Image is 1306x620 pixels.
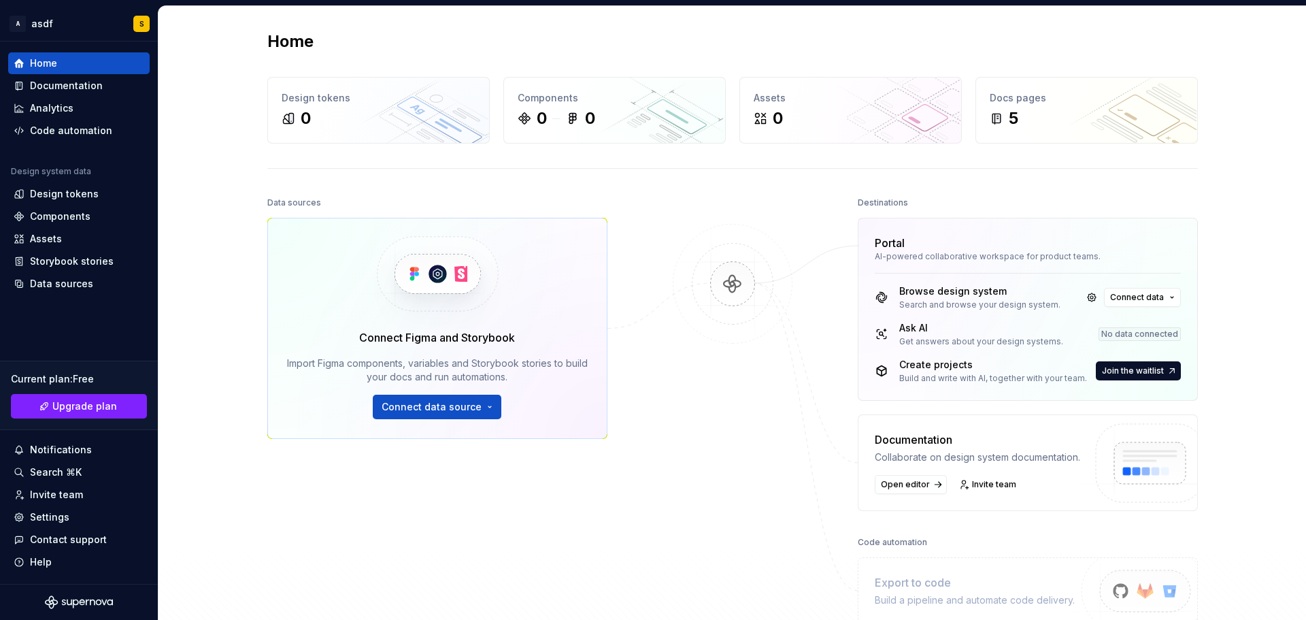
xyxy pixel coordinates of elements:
div: 0 [537,108,547,129]
div: Build and write with AI, together with your team. [899,373,1087,384]
div: Search and browse your design system. [899,299,1060,310]
div: 0 [585,108,595,129]
a: Assets [8,228,150,250]
div: Data sources [30,277,93,291]
div: Storybook stories [30,255,114,268]
a: Home [8,52,150,74]
div: Documentation [30,79,103,93]
div: Invite team [30,488,83,502]
div: Ask AI [899,321,1063,335]
a: Invite team [955,475,1022,494]
div: Search ⌘K [30,466,82,479]
div: Notifications [30,443,92,457]
div: A [10,16,26,32]
div: Assets [30,232,62,246]
div: Components [30,210,90,223]
button: AasdfS [3,9,155,38]
div: Assets [754,91,948,105]
a: Design tokens0 [267,77,490,144]
button: Upgrade plan [11,394,147,419]
span: Invite team [972,479,1016,490]
a: Storybook stories [8,250,150,272]
div: 0 [301,108,311,129]
button: Contact support [8,529,150,551]
div: Settings [30,510,69,524]
div: Analytics [30,101,73,115]
div: asdf [31,17,53,31]
div: S [139,18,144,29]
div: Documentation [875,431,1080,448]
a: Docs pages5 [975,77,1198,144]
a: Documentation [8,75,150,97]
div: Build a pipeline and automate code delivery. [875,593,1075,607]
a: Analytics [8,97,150,119]
span: Connect data source [382,400,482,414]
div: Design tokens [282,91,475,105]
div: Create projects [899,358,1087,372]
div: Contact support [30,533,107,546]
div: Help [30,555,52,569]
div: Export to code [875,574,1075,591]
a: Components00 [503,77,726,144]
div: Home [30,56,57,70]
div: Collaborate on design system documentation. [875,451,1080,464]
a: Invite team [8,484,150,506]
button: Notifications [8,439,150,461]
div: No data connected [1099,327,1181,341]
a: Assets0 [739,77,962,144]
div: Current plan : Free [11,372,147,386]
div: Design tokens [30,187,99,201]
div: Connect Figma and Storybook [359,329,515,346]
button: Connect data source [373,395,501,419]
a: Data sources [8,273,150,295]
button: Search ⌘K [8,461,150,483]
span: Join the waitlist [1102,365,1164,376]
span: Open editor [881,479,930,490]
div: Docs pages [990,91,1184,105]
div: Components [518,91,711,105]
div: Get answers about your design systems. [899,336,1063,347]
div: Design system data [11,166,91,177]
button: Connect data [1104,288,1181,307]
a: Design tokens [8,183,150,205]
div: Destinations [858,193,908,212]
div: AI-powered collaborative workspace for product teams. [875,251,1181,262]
button: Help [8,551,150,573]
span: Connect data [1110,292,1164,303]
div: Data sources [267,193,321,212]
div: 0 [773,108,783,129]
div: 5 [1009,108,1018,129]
div: Code automation [858,533,927,552]
div: Code automation [30,124,112,137]
div: Portal [875,235,905,251]
div: Browse design system [899,284,1060,298]
svg: Supernova Logo [45,595,113,609]
div: Import Figma components, variables and Storybook stories to build your docs and run automations. [287,357,588,384]
button: Join the waitlist [1096,361,1181,380]
a: Code automation [8,120,150,142]
a: Open editor [875,475,947,494]
a: Components [8,206,150,227]
h2: Home [267,31,314,52]
a: Settings [8,506,150,528]
span: Upgrade plan [52,399,117,413]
